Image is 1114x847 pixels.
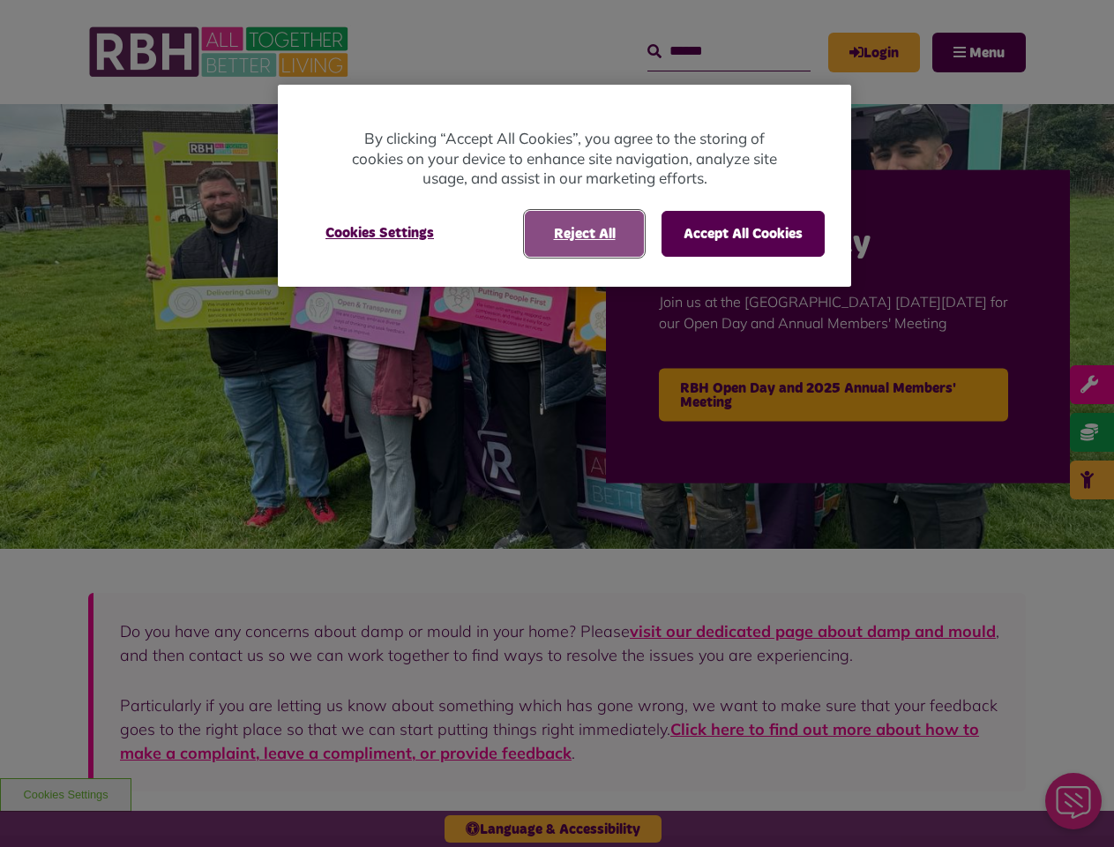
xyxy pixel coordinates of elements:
[304,211,455,255] button: Cookies Settings
[662,211,825,257] button: Accept All Cookies
[278,85,851,287] div: Privacy
[278,85,851,287] div: Cookie banner
[348,129,781,189] p: By clicking “Accept All Cookies”, you agree to the storing of cookies on your device to enhance s...
[11,5,67,62] div: Close Web Assistant
[525,211,644,257] button: Reject All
